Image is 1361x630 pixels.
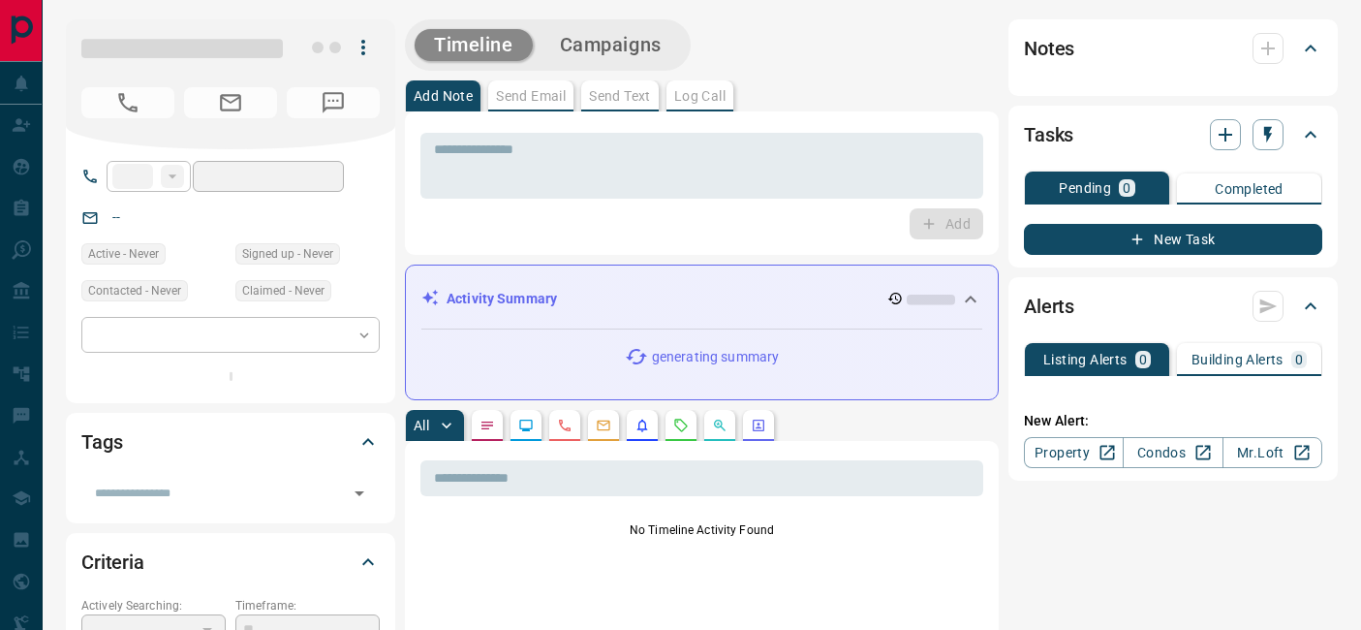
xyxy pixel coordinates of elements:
[81,539,380,585] div: Criteria
[415,29,533,61] button: Timeline
[447,289,557,309] p: Activity Summary
[184,87,277,118] span: No Email
[557,418,572,433] svg: Calls
[1123,181,1130,195] p: 0
[287,87,380,118] span: No Number
[81,597,226,614] p: Actively Searching:
[1024,224,1322,255] button: New Task
[1024,437,1124,468] a: Property
[1024,25,1322,72] div: Notes
[751,418,766,433] svg: Agent Actions
[81,87,174,118] span: No Number
[712,418,727,433] svg: Opportunities
[596,418,611,433] svg: Emails
[81,547,144,578] h2: Criteria
[112,209,120,225] a: --
[1024,411,1322,431] p: New Alert:
[235,597,380,614] p: Timeframe:
[421,281,982,317] div: Activity Summary
[242,244,333,264] span: Signed up - Never
[1295,353,1303,366] p: 0
[652,347,779,367] p: generating summary
[88,281,181,300] span: Contacted - Never
[1059,181,1111,195] p: Pending
[1123,437,1222,468] a: Condos
[1043,353,1128,366] p: Listing Alerts
[1215,182,1284,196] p: Completed
[1191,353,1284,366] p: Building Alerts
[1222,437,1322,468] a: Mr.Loft
[518,418,534,433] svg: Lead Browsing Activity
[1024,283,1322,330] div: Alerts
[673,418,689,433] svg: Requests
[1024,111,1322,158] div: Tasks
[81,426,122,457] h2: Tags
[1024,33,1074,64] h2: Notes
[479,418,495,433] svg: Notes
[420,521,983,539] p: No Timeline Activity Found
[346,480,373,507] button: Open
[634,418,650,433] svg: Listing Alerts
[1024,291,1074,322] h2: Alerts
[414,89,473,103] p: Add Note
[1024,119,1073,150] h2: Tasks
[414,419,429,432] p: All
[541,29,681,61] button: Campaigns
[1139,353,1147,366] p: 0
[81,419,380,465] div: Tags
[88,244,159,264] span: Active - Never
[242,281,325,300] span: Claimed - Never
